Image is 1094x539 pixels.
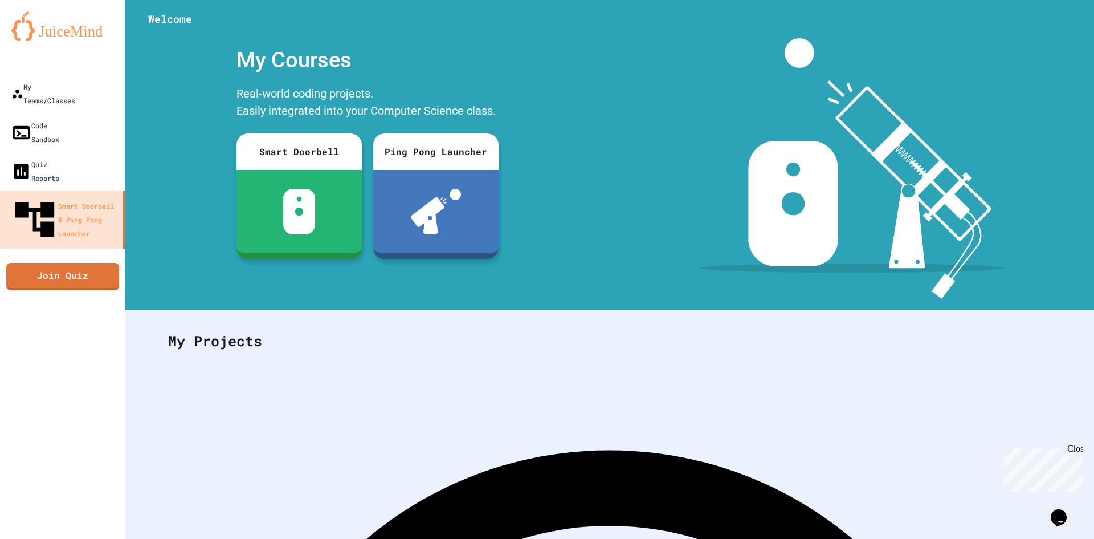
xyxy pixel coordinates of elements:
[699,38,1005,299] img: banner-image-my-projects.png
[11,196,119,243] div: Smart Doorbell & Ping Pong Launcher
[11,11,114,41] img: logo-orange.svg
[283,189,316,234] img: sdb-white.svg
[157,319,1063,363] div: My Projects
[411,189,462,234] img: ppl-with-ball.png
[6,263,119,290] a: Join Quiz
[5,5,79,72] div: Chat with us now!Close
[11,157,59,185] div: Quiz Reports
[231,82,504,125] div: Real-world coding projects. Easily integrated into your Computer Science class.
[11,119,59,146] div: Code Sandbox
[11,80,75,107] div: My Teams/Classes
[236,133,362,170] div: Smart Doorbell
[999,444,1083,492] iframe: chat widget
[1046,493,1083,528] iframe: chat widget
[373,133,499,170] div: Ping Pong Launcher
[231,38,504,82] div: My Courses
